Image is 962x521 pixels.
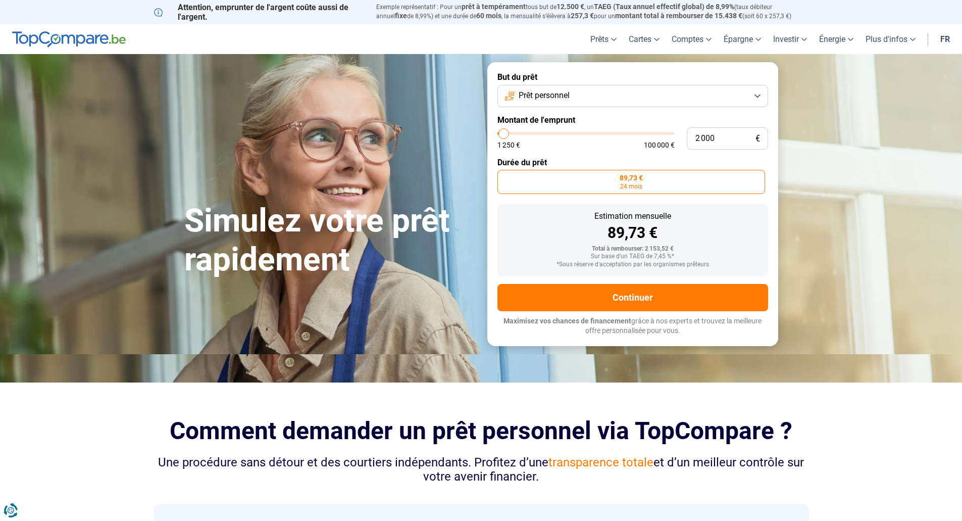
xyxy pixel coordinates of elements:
[154,3,364,22] p: Attention, emprunter de l'argent coûte aussi de l'argent.
[462,3,526,11] span: prêt à tempérament
[505,225,760,241] div: 89,73 €
[620,183,642,190] span: 24 mois
[615,12,742,20] span: montant total à rembourser de 15.438 €
[620,174,643,181] span: 89,73 €
[184,202,475,279] h1: Simulez votre prêt rapidement
[497,158,768,167] label: Durée du prêt
[623,24,666,54] a: Cartes
[556,3,584,11] span: 12.500 €
[505,253,760,260] div: Sur base d'un TAEG de 7,45 %*
[476,12,501,20] span: 60 mois
[497,316,768,336] p: grâce à nos experts et trouvez la meilleure offre personnalisée pour vous.
[497,284,768,311] button: Continuer
[644,141,675,149] span: 100 000 €
[505,261,760,268] div: *Sous réserve d'acceptation par les organismes prêteurs
[519,90,570,101] span: Prêt personnel
[718,24,767,54] a: Épargne
[154,417,808,445] h2: Comment demander un prêt personnel via TopCompare ?
[503,317,631,325] span: Maximisez vos chances de financement
[767,24,813,54] a: Investir
[497,85,768,107] button: Prêt personnel
[594,3,734,11] span: TAEG (Taux annuel effectif global) de 8,99%
[666,24,718,54] a: Comptes
[376,3,808,21] p: Exemple représentatif : Pour un tous but de , un (taux débiteur annuel de 8,99%) et une durée de ...
[755,134,760,143] span: €
[154,455,808,485] div: Une procédure sans détour et des courtiers indépendants. Profitez d’une et d’un meilleur contrôle...
[505,212,760,220] div: Estimation mensuelle
[548,455,653,469] span: transparence totale
[497,141,520,149] span: 1 250 €
[497,115,768,125] label: Montant de l'emprunt
[934,24,956,54] a: fr
[571,12,594,20] span: 257,3 €
[395,12,407,20] span: fixe
[12,31,126,48] img: TopCompare
[859,24,922,54] a: Plus d'infos
[584,24,623,54] a: Prêts
[813,24,859,54] a: Énergie
[497,72,768,82] label: But du prêt
[505,246,760,253] div: Total à rembourser: 2 153,52 €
